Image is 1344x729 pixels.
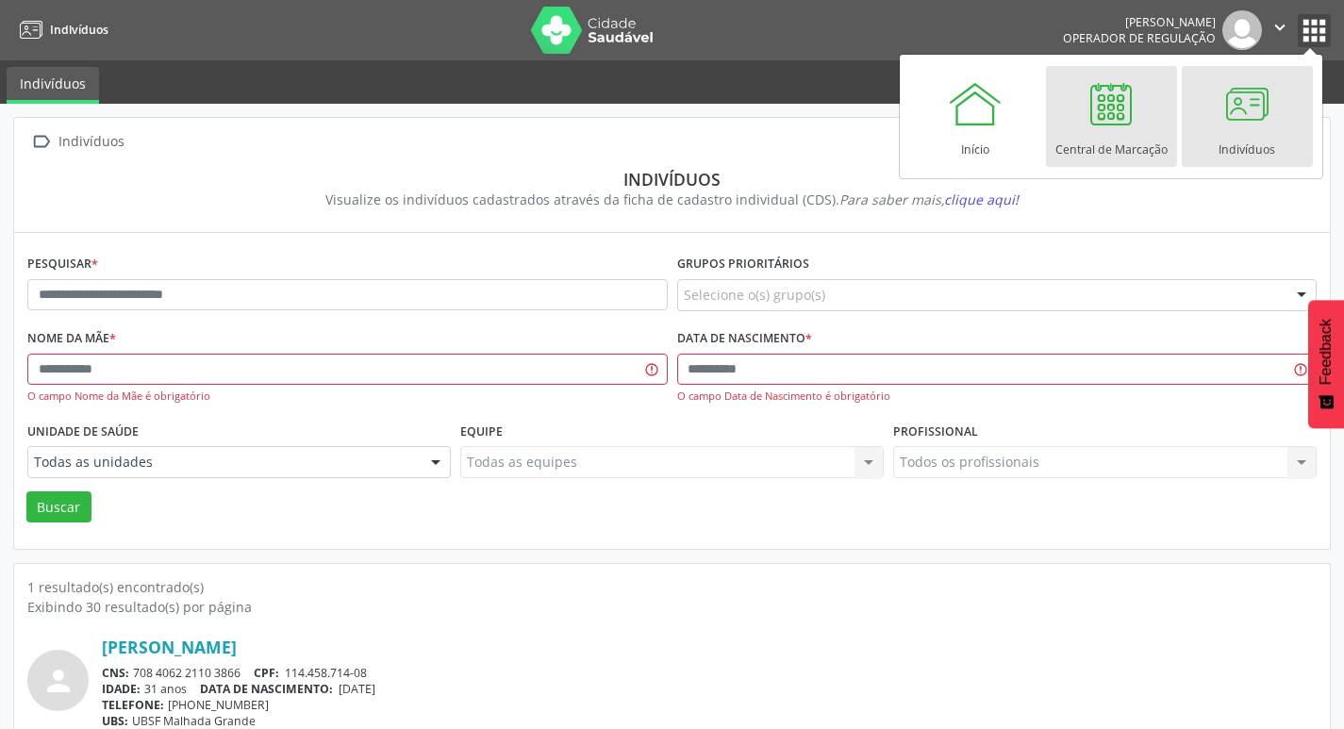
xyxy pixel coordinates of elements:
i: person [41,664,75,698]
div: O campo Data de Nascimento é obrigatório [677,389,1318,405]
a: Indivíduos [1182,66,1313,167]
div: Exibindo 30 resultado(s) por página [27,597,1317,617]
span: Todas as unidades [34,453,412,472]
div: Indivíduos [41,169,1303,190]
div: 31 anos [102,681,1317,697]
div: UBSF Malhada Grande [102,713,1317,729]
span: Operador de regulação [1063,30,1216,46]
span: Selecione o(s) grupo(s) [684,285,825,305]
span: TELEFONE: [102,697,164,713]
span: clique aqui! [944,191,1019,208]
label: Data de nascimento [677,324,812,354]
span: Feedback [1318,319,1335,385]
div: [PERSON_NAME] [1063,14,1216,30]
a: Indivíduos [13,14,108,45]
label: Equipe [460,417,503,446]
div: [PHONE_NUMBER] [102,697,1317,713]
i:  [27,128,55,156]
img: img [1222,10,1262,50]
label: Unidade de saúde [27,417,139,446]
div: 708 4062 2110 3866 [102,665,1317,681]
span: 114.458.714-08 [285,665,367,681]
a: [PERSON_NAME] [102,637,237,657]
span: CNS: [102,665,129,681]
button:  [1262,10,1298,50]
div: 1 resultado(s) encontrado(s) [27,577,1317,597]
div: Indivíduos [55,128,127,156]
i:  [1269,17,1290,38]
span: Indivíduos [50,22,108,38]
a: Início [910,66,1041,167]
label: Nome da mãe [27,324,116,354]
div: O campo Nome da Mãe é obrigatório [27,389,668,405]
span: IDADE: [102,681,141,697]
button: Feedback - Mostrar pesquisa [1308,300,1344,428]
label: Profissional [893,417,978,446]
a:  Indivíduos [27,128,127,156]
a: Indivíduos [7,67,99,104]
label: Grupos prioritários [677,250,809,279]
a: Central de Marcação [1046,66,1177,167]
button: Buscar [26,491,91,523]
label: Pesquisar [27,250,98,279]
button: apps [1298,14,1331,47]
div: Visualize os indivíduos cadastrados através da ficha de cadastro individual (CDS). [41,190,1303,209]
span: [DATE] [339,681,375,697]
span: CPF: [254,665,279,681]
span: DATA DE NASCIMENTO: [200,681,333,697]
i: Para saber mais, [839,191,1019,208]
span: UBS: [102,713,128,729]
